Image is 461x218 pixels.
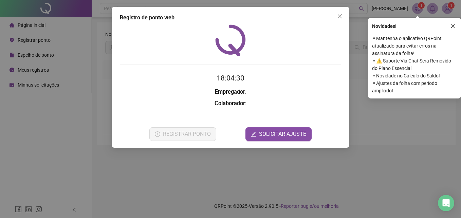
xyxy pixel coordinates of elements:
[438,195,454,211] div: Open Intercom Messenger
[372,57,457,72] span: ⚬ ⚠️ Suporte Via Chat Será Removido do Plano Essencial
[450,24,455,29] span: close
[334,11,345,22] button: Close
[120,14,341,22] div: Registro de ponto web
[120,88,341,96] h3: :
[259,130,306,138] span: SOLICITAR AJUSTE
[372,79,457,94] span: ⚬ Ajustes da folha com período ampliado!
[337,14,343,19] span: close
[215,89,245,95] strong: Empregador
[245,127,312,141] button: editSOLICITAR AJUSTE
[149,127,216,141] button: REGISTRAR PONTO
[372,35,457,57] span: ⚬ Mantenha o aplicativo QRPoint atualizado para evitar erros na assinatura da folha!
[372,22,397,30] span: Novidades !
[215,100,245,107] strong: Colaborador
[215,24,246,56] img: QRPoint
[217,74,244,82] time: 18:04:30
[372,72,457,79] span: ⚬ Novidade no Cálculo do Saldo!
[251,131,256,137] span: edit
[120,99,341,108] h3: :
